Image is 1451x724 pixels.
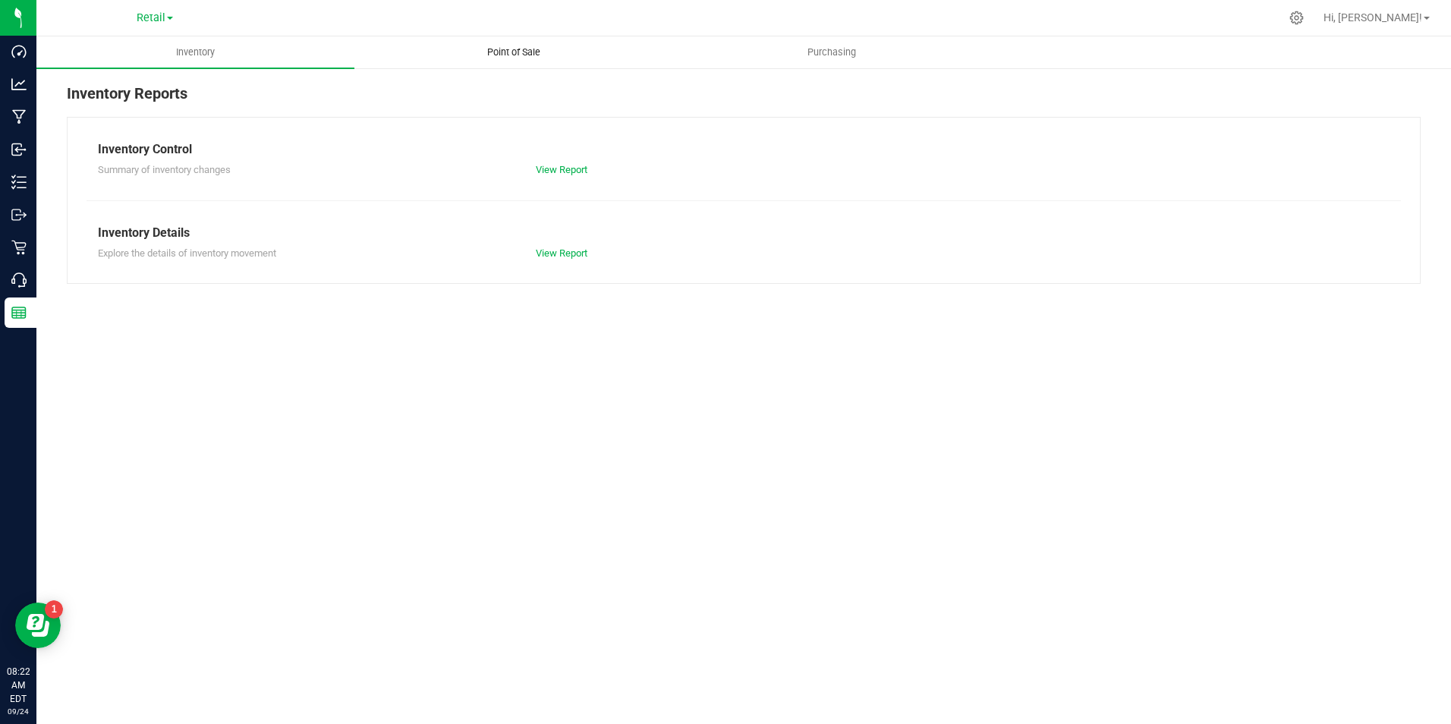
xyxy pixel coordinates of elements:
a: View Report [536,164,587,175]
inline-svg: Manufacturing [11,109,27,124]
span: Purchasing [787,46,877,59]
iframe: Resource center [15,603,61,648]
div: Manage settings [1287,11,1306,25]
inline-svg: Inventory [11,175,27,190]
inline-svg: Reports [11,305,27,320]
inline-svg: Outbound [11,207,27,222]
a: View Report [536,247,587,259]
iframe: Resource center unread badge [45,600,63,619]
span: Explore the details of inventory movement [98,247,276,259]
div: Inventory Details [98,224,1390,242]
inline-svg: Retail [11,240,27,255]
p: 09/24 [7,706,30,717]
div: Inventory Control [98,140,1390,159]
p: 08:22 AM EDT [7,665,30,706]
a: Point of Sale [354,36,672,68]
span: Hi, [PERSON_NAME]! [1324,11,1422,24]
inline-svg: Dashboard [11,44,27,59]
span: Point of Sale [467,46,561,59]
span: Inventory [156,46,235,59]
span: Retail [137,11,165,24]
a: Purchasing [673,36,991,68]
inline-svg: Call Center [11,272,27,288]
a: Inventory [36,36,354,68]
inline-svg: Analytics [11,77,27,92]
span: Summary of inventory changes [98,164,231,175]
div: Inventory Reports [67,82,1421,117]
inline-svg: Inbound [11,142,27,157]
